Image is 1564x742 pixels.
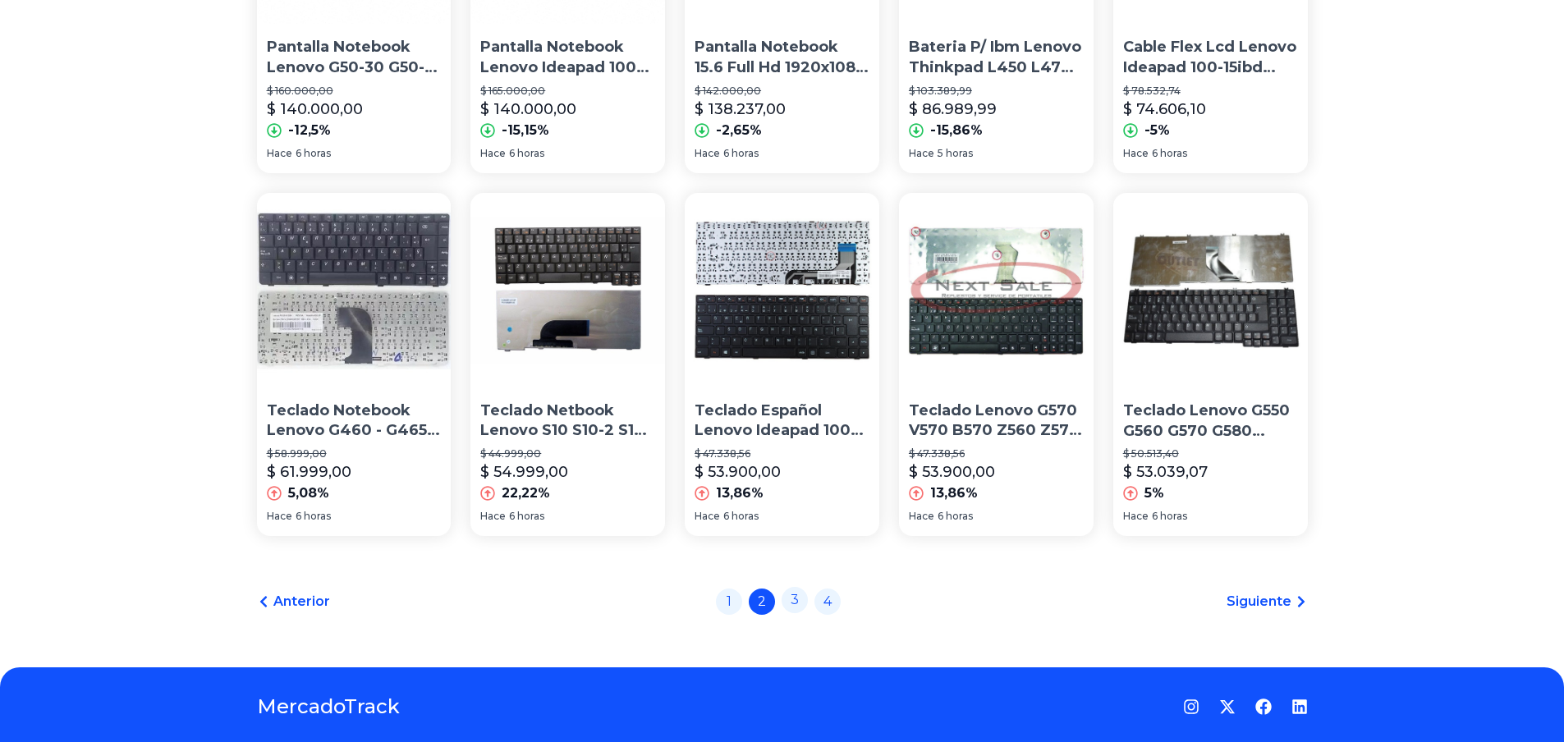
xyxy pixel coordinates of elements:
[695,147,720,160] span: Hace
[267,460,351,483] p: $ 61.999,00
[1123,37,1298,78] p: Cable Flex Lcd Lenovo Ideapad 100-15ibd 30pin Dc02001xl10
[267,37,442,78] p: Pantalla Notebook Lenovo G50-30 G50-70 G50-80 B50-30 B50-70
[480,510,506,523] span: Hace
[685,193,879,387] img: Teclado Español Lenovo Ideapad 100-14 100-14iby 100-14ibd
[716,483,764,503] p: 13,86%
[899,193,1094,536] a: Teclado Lenovo G570 V570 B570 Z560 Z570 B590 - Zona NorteTeclado Lenovo G570 V570 B570 Z560 Z570 ...
[267,401,442,442] p: Teclado Notebook Lenovo G460 - G465 - G465a Español
[509,147,544,160] span: 6 horas
[1227,592,1291,611] span: Siguiente
[502,121,549,140] p: -15,15%
[1227,592,1308,611] a: Siguiente
[1255,698,1272,715] a: Facebook
[909,401,1084,442] p: Teclado Lenovo G570 V570 B570 Z560 Z570 B590 - Zona Norte
[938,510,973,523] span: 6 horas
[470,193,665,387] img: Teclado Netbook Lenovo S10 S10-2 S10-3c Español
[480,98,576,121] p: $ 140.000,00
[1291,698,1308,715] a: LinkedIn
[257,694,400,720] a: MercadoTrack
[267,147,292,160] span: Hace
[480,85,655,98] p: $ 165.000,00
[685,193,879,536] a: Teclado Español Lenovo Ideapad 100-14 100-14iby 100-14ibdTeclado Español Lenovo Ideapad 100-14 10...
[695,37,869,78] p: Pantalla Notebook 15.6 Full Hd 1920x1080 Dell Hp Lenovo Asus
[909,98,997,121] p: $ 86.989,99
[938,147,973,160] span: 5 horas
[257,193,452,536] a: Teclado Notebook Lenovo G460 - G465 - G465a EspañolTeclado Notebook Lenovo G460 - G465 - G465a Es...
[899,193,1094,387] img: Teclado Lenovo G570 V570 B570 Z560 Z570 B590 - Zona Norte
[909,147,934,160] span: Hace
[480,447,655,460] p: $ 44.999,00
[1123,401,1298,442] p: Teclado Lenovo G550 G560 G570 G580 Negro Español
[1123,85,1298,98] p: $ 78.532,74
[930,483,978,503] p: 13,86%
[480,401,655,442] p: Teclado Netbook Lenovo S10 S10-2 S10-3c Español
[1219,698,1236,715] a: Twitter
[267,98,363,121] p: $ 140.000,00
[1123,98,1206,121] p: $ 74.606,10
[695,98,786,121] p: $ 138.237,00
[273,592,330,611] span: Anterior
[695,401,869,442] p: Teclado Español Lenovo Ideapad 100-14 100-14iby 100-14ibd
[480,147,506,160] span: Hace
[723,147,759,160] span: 6 horas
[1183,698,1199,715] a: Instagram
[480,460,568,483] p: $ 54.999,00
[1152,510,1187,523] span: 6 horas
[909,510,934,523] span: Hace
[1123,147,1149,160] span: Hace
[502,483,550,503] p: 22,22%
[716,121,762,140] p: -2,65%
[267,447,442,460] p: $ 58.999,00
[1144,483,1164,503] p: 5%
[1144,121,1170,140] p: -5%
[296,147,331,160] span: 6 horas
[716,589,742,615] a: 1
[782,587,808,613] a: 3
[288,483,329,503] p: 5,08%
[1123,510,1149,523] span: Hace
[695,85,869,98] p: $ 142.000,00
[470,193,665,536] a: Teclado Netbook Lenovo S10 S10-2 S10-3c EspañolTeclado Netbook Lenovo S10 S10-2 S10-3c Español$ 4...
[695,510,720,523] span: Hace
[1113,193,1308,536] a: Teclado Lenovo G550 G560 G570 G580 Negro EspañolTeclado Lenovo G550 G560 G570 G580 Negro Español$...
[909,85,1084,98] p: $ 103.389,99
[480,37,655,78] p: Pantalla Notebook Lenovo Ideapad 100-15ibd Modelo 80qq 15.6
[267,85,442,98] p: $ 160.000,00
[930,121,983,140] p: -15,86%
[1113,193,1308,387] img: Teclado Lenovo G550 G560 G570 G580 Negro Español
[1123,460,1208,483] p: $ 53.039,07
[296,510,331,523] span: 6 horas
[695,460,781,483] p: $ 53.900,00
[1152,147,1187,160] span: 6 horas
[267,510,292,523] span: Hace
[288,121,331,140] p: -12,5%
[695,447,869,460] p: $ 47.338,56
[909,447,1084,460] p: $ 47.338,56
[909,460,995,483] p: $ 53.900,00
[1123,447,1298,460] p: $ 50.513,40
[723,510,759,523] span: 6 horas
[814,589,841,615] a: 4
[909,37,1084,78] p: Bateria P/ Ibm Lenovo Thinkpad L450 L470 P50s T440 T540 W540
[257,193,452,387] img: Teclado Notebook Lenovo G460 - G465 - G465a Español
[257,592,330,611] a: Anterior
[509,510,544,523] span: 6 horas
